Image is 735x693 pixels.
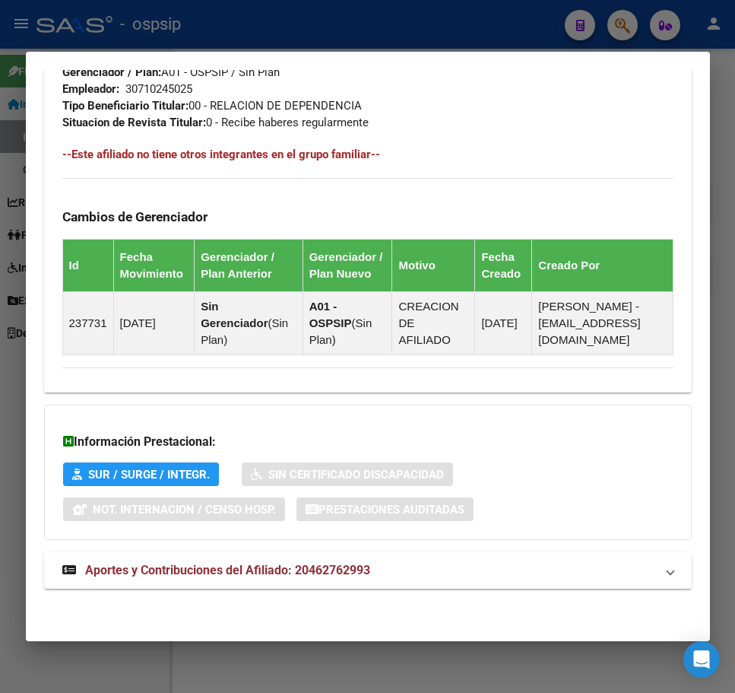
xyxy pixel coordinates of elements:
[242,463,453,486] button: Sin Certificado Discapacidad
[475,239,532,291] th: Fecha Creado
[309,300,352,329] strong: A01 - OSPSIP
[62,291,113,354] td: 237731
[62,239,113,291] th: Id
[62,82,119,96] strong: Empleador:
[532,239,673,291] th: Creado Por
[113,291,195,354] td: [DATE]
[62,146,673,163] h4: --Este afiliado no tiene otros integrantes en el grupo familiar--
[392,239,475,291] th: Motivo
[201,316,288,346] span: Sin Plan
[62,99,189,113] strong: Tipo Beneficiario Titular:
[62,116,206,129] strong: Situacion de Revista Titular:
[125,81,192,97] div: 30710245025
[93,503,276,517] span: Not. Internacion / Censo Hosp.
[195,291,303,354] td: ( )
[62,99,362,113] span: 00 - RELACION DE DEPENDENCIA
[63,497,285,521] button: Not. Internacion / Censo Hosp.
[85,563,370,577] span: Aportes y Contribuciones del Afiliado: 20462762993
[309,316,372,346] span: Sin Plan
[88,468,210,482] span: SUR / SURGE / INTEGR.
[268,468,444,482] span: Sin Certificado Discapacidad
[63,463,219,486] button: SUR / SURGE / INTEGR.
[392,291,475,354] td: CREACION DE AFILIADO
[44,552,692,589] mat-expansion-panel-header: Aportes y Contribuciones del Afiliado: 20462762993
[475,291,532,354] td: [DATE]
[195,239,303,291] th: Gerenciador / Plan Anterior
[318,503,464,517] span: Prestaciones Auditadas
[62,116,369,129] span: 0 - Recibe haberes regularmente
[62,65,161,79] strong: Gerenciador / Plan:
[303,291,392,354] td: ( )
[532,291,673,354] td: [PERSON_NAME] - [EMAIL_ADDRESS][DOMAIN_NAME]
[62,65,280,79] span: A01 - OSPSIP / Sin Plan
[201,300,268,329] strong: Sin Gerenciador
[683,641,720,678] div: Open Intercom Messenger
[63,433,673,451] h3: Información Prestacional:
[62,208,673,225] h3: Cambios de Gerenciador
[303,239,392,291] th: Gerenciador / Plan Nuevo
[296,497,474,521] button: Prestaciones Auditadas
[113,239,195,291] th: Fecha Movimiento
